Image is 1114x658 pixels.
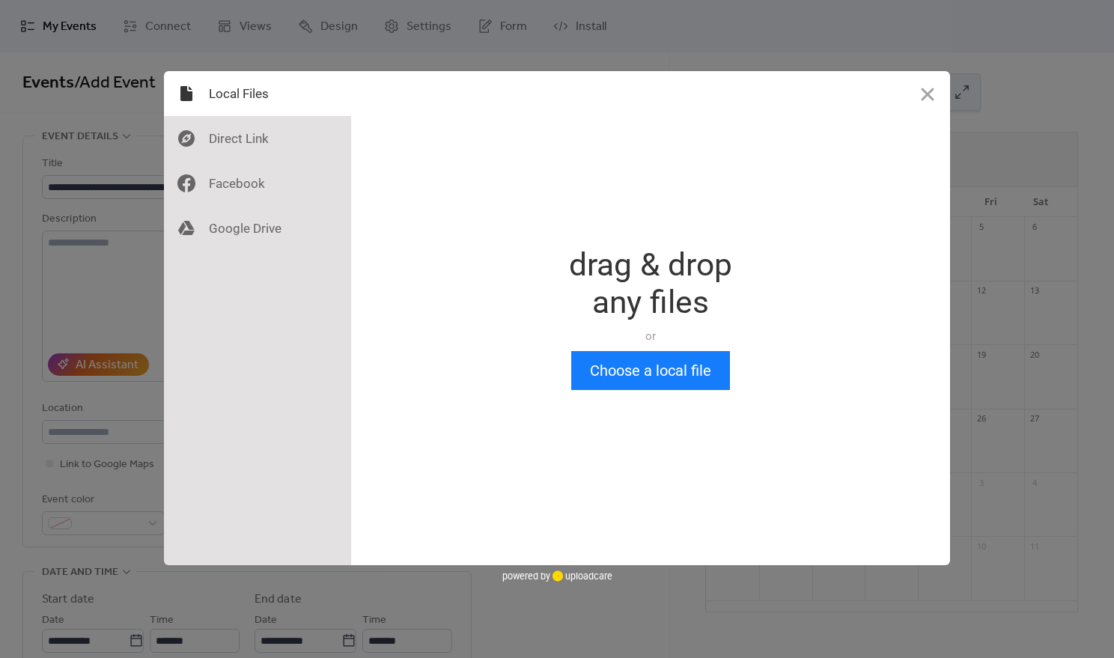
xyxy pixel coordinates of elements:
button: Choose a local file [571,351,730,390]
button: Close [905,71,950,116]
div: Direct Link [164,116,351,161]
div: drag & drop any files [569,246,732,321]
div: Local Files [164,71,351,116]
div: Google Drive [164,206,351,251]
div: Facebook [164,161,351,206]
div: powered by [502,565,612,588]
div: or [569,329,732,344]
a: uploadcare [550,570,612,582]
